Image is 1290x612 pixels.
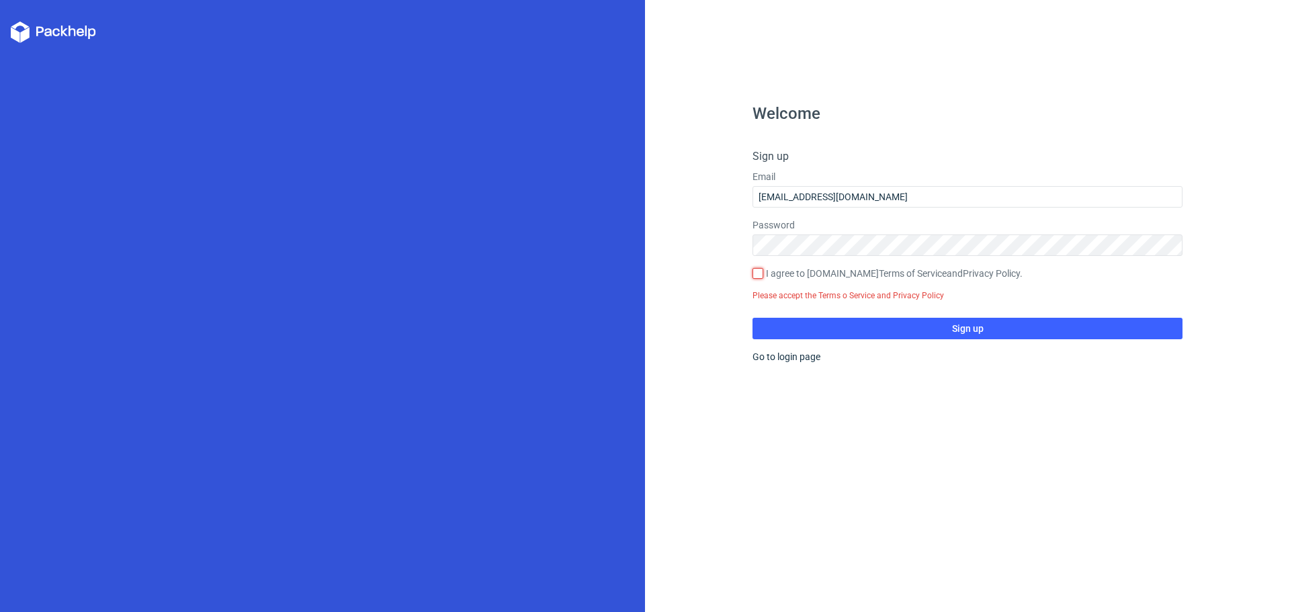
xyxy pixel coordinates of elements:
h1: Welcome [752,105,1182,122]
a: Privacy Policy [963,268,1020,279]
label: Password [752,218,1182,232]
h4: Sign up [752,148,1182,165]
span: Sign up [952,324,984,333]
a: Terms of Service [879,268,947,279]
div: Please accept the Terms o Service and Privacy Policy [752,284,1182,307]
label: Email [752,170,1182,183]
button: Sign up [752,318,1182,339]
a: Go to login page [752,351,820,362]
label: I agree to [DOMAIN_NAME] and . [752,267,1182,281]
